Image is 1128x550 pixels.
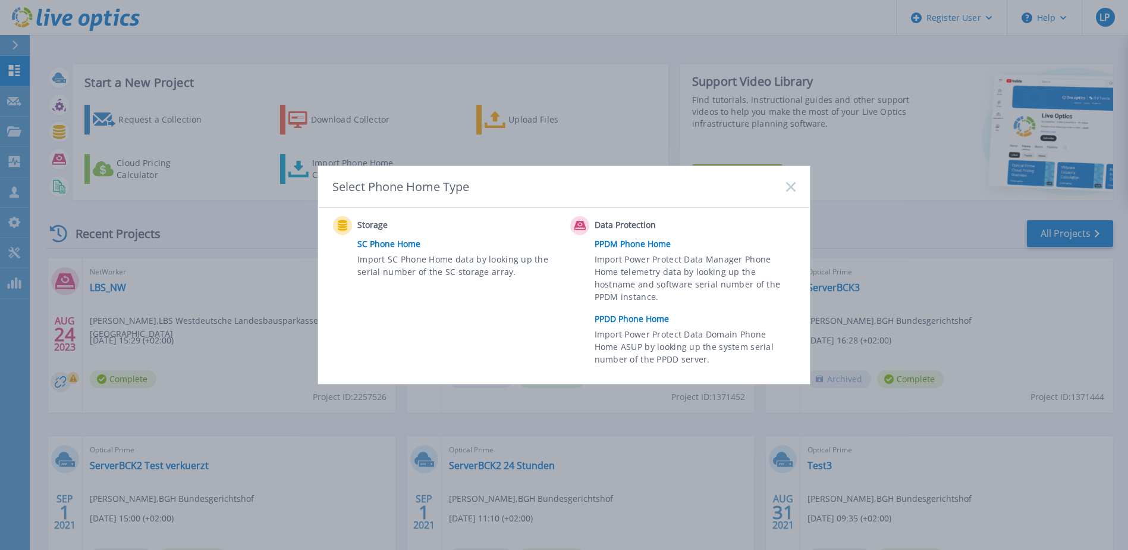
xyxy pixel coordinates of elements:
span: Data Protection [595,218,713,233]
a: SC Phone Home [357,235,564,253]
span: Import Power Protect Data Domain Phone Home ASUP by looking up the system serial number of the PP... [595,328,793,369]
span: Storage [357,218,476,233]
a: PPDD Phone Home [595,310,802,328]
span: Import Power Protect Data Manager Phone Home telemetry data by looking up the hostname and softwa... [595,253,793,308]
div: Select Phone Home Type [332,179,470,195]
a: PPDM Phone Home [595,235,802,253]
span: Import SC Phone Home data by looking up the serial number of the SC storage array. [357,253,555,280]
